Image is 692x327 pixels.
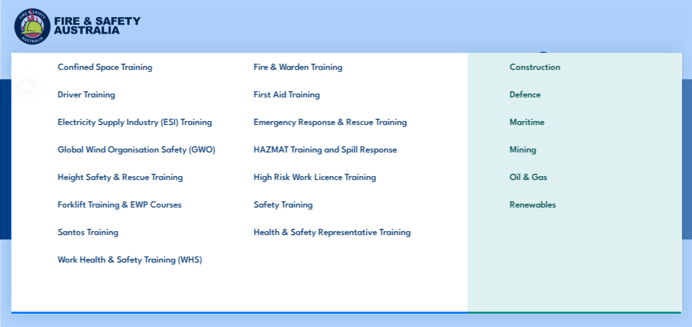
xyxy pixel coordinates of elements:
[236,107,432,135] a: Emergency Response & Rescue Training
[40,162,236,190] a: Height Safety & Rescue Training
[236,217,432,245] a: Health & Safety Representative Training
[11,48,42,74] a: Courses
[236,80,432,107] a: First Aid Training
[401,48,457,74] a: Learner Portal
[492,107,656,135] a: Maritime
[482,48,512,74] a: Contact
[492,135,656,162] a: Mining
[356,48,377,74] a: News
[40,245,236,272] a: Work Health & Safety Training (WHS)
[296,48,331,74] a: About Us
[40,190,236,217] a: Forklift Training & EWP Courses
[236,135,432,162] a: HAZMAT Training and Spill Response
[40,52,236,80] a: Confined Space Training
[40,107,236,135] a: Electricity Supply Industry (ESI) Training
[66,48,131,74] a: Course Calendar
[492,52,656,80] a: Construction
[236,190,432,217] a: Safety Training
[492,190,656,217] a: Renewables
[40,217,236,245] a: Santos Training
[236,162,432,190] a: High Risk Work Licence Training
[492,80,656,107] a: Defence
[492,162,656,190] a: Oil & Gas
[236,52,432,80] a: Fire & Warden Training
[40,135,236,162] a: Global Wind Organisation Safety (GWO)
[40,80,236,107] a: Driver Training
[155,48,272,74] a: Emergency Response Services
